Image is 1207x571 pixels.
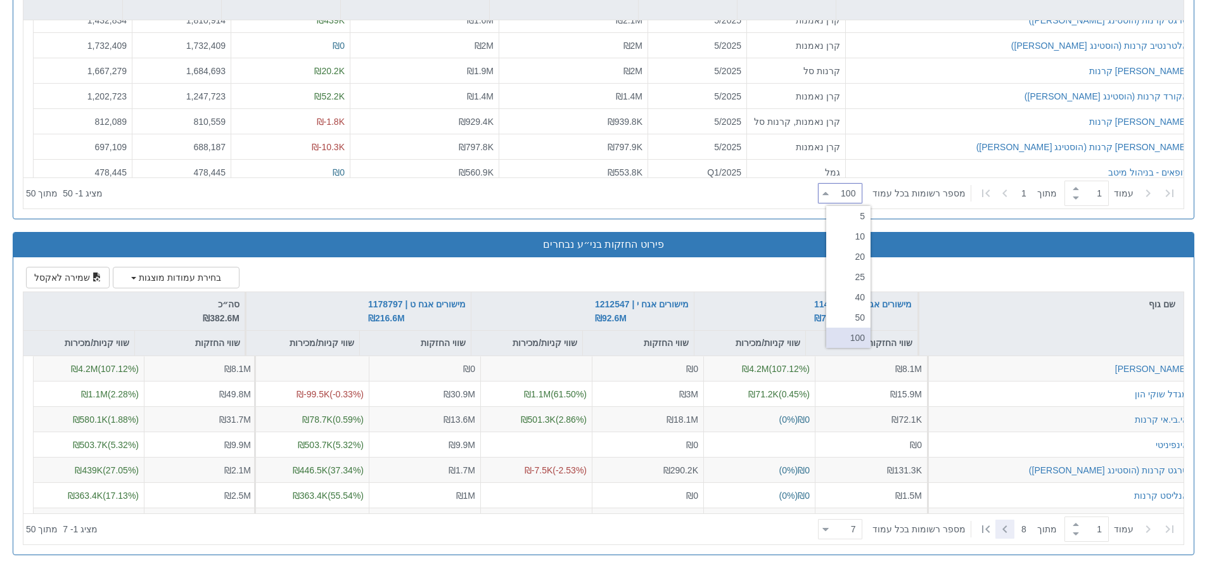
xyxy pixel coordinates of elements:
[616,91,642,101] span: ₪1.4M
[23,239,1184,250] h3: פירוט החזקות בני״ע נבחרים
[224,364,251,374] span: ₪8.1M
[1115,362,1188,375] div: [PERSON_NAME]
[813,515,1181,543] div: ‏ מתוך
[297,388,329,399] span: ₪-99.5K
[467,65,494,75] span: ₪1.9M
[1021,187,1037,200] span: 1
[814,297,912,326] button: מישורים אגח ח | 1143163 ₪73.4M
[1011,39,1188,51] button: אלטרנטיב קרנות (הוסטינג [PERSON_NAME])
[39,140,127,153] div: 697,109
[459,141,494,151] span: ₪797.8K
[521,414,556,424] span: ₪501.3K
[467,91,494,101] span: ₪1.4M
[595,297,689,326] div: מישורים אגח י | 1212547
[826,287,871,307] div: 40
[872,523,966,536] span: ‏מספר רשומות בכל עמוד
[368,313,405,323] span: ₪216.6M
[312,141,345,151] span: ₪-10.3K
[81,388,108,399] span: ₪1.1M
[71,364,98,374] span: ₪4.2M
[653,115,741,127] div: 5/2025
[137,13,226,26] div: 1,810,914
[1156,438,1188,451] div: אינפיניטי
[653,64,741,77] div: 5/2025
[68,490,139,500] span: ( 17.13 %)
[293,465,328,475] span: ₪446.5K
[623,65,642,75] span: ₪2M
[26,515,98,543] div: ‏מציג 1 - 7 ‏ מתוך 50
[333,40,345,50] span: ₪0
[137,39,226,51] div: 1,732,409
[890,388,922,399] span: ₪15.9M
[1134,489,1188,501] button: אנליסט קרנות
[976,140,1188,153] div: [PERSON_NAME] קרנות (הוסטינג [PERSON_NAME])
[302,414,333,424] span: ₪78.7K
[798,414,810,424] span: ₪0
[798,490,810,500] span: ₪0
[68,490,103,500] span: ₪363.4K
[219,414,251,424] span: ₪31.7M
[752,115,840,127] div: קרן נאמנות, קרנות סל
[616,15,642,25] span: ₪2.1M
[449,439,475,449] span: ₪9.9M
[653,89,741,102] div: 5/2025
[261,387,364,400] span: ( -0.33 %)
[73,439,139,449] span: ( 5.32 %)
[73,414,139,424] span: ( 1.88 %)
[826,267,871,287] div: 25
[752,64,840,77] div: קרנות סל
[298,439,364,449] span: ( 5.32 %)
[1114,523,1134,536] span: ‏עמוד
[224,490,251,500] span: ₪2.5M
[524,388,587,399] span: ( 61.50 %)
[887,465,922,475] span: ₪131.3K
[686,490,698,500] span: ₪0
[679,388,698,399] span: ₪3M
[1025,89,1188,102] button: אקורד קרנות (הוסטינג [PERSON_NAME])
[752,140,840,153] div: קרן נאמנות
[1108,165,1188,178] div: רופאים - בניהול מיטב
[653,165,741,178] div: Q1/2025
[137,89,226,102] div: 1,247,723
[826,307,871,328] div: 50
[39,165,127,178] div: 478,445
[314,91,345,101] span: ₪52.2K
[779,490,810,500] span: ( 0 %)
[919,292,1184,316] div: שם גוף
[742,364,769,374] span: ₪4.2M
[779,465,810,475] span: ( 0 %)
[471,331,582,355] div: שווי קניות/מכירות
[752,165,840,178] div: גמל
[752,89,840,102] div: קרן נאמנות
[449,465,475,475] span: ₪1.7M
[524,388,551,399] span: ₪1.1M
[224,439,251,449] span: ₪9.9M
[81,388,139,399] span: ( 2.28 %)
[26,267,110,288] button: שמירה לאקסל
[26,179,103,207] div: ‏מציג 1 - 50 ‏ מתוך 50
[872,187,966,200] span: ‏מספר רשומות בכל עמוד
[608,116,642,126] span: ₪939.8K
[814,313,846,323] span: ₪73.4M
[891,414,922,424] span: ₪72.1K
[748,388,810,399] span: ( 0.45 %)
[444,388,475,399] span: ₪30.9M
[39,64,127,77] div: 1,667,279
[293,490,328,500] span: ₪363.4K
[459,116,494,126] span: ₪929.4K
[623,40,642,50] span: ₪2M
[521,414,587,424] span: ( 2.86 %)
[298,439,333,449] span: ₪503.7K
[467,15,494,25] span: ₪1.6M
[663,465,698,475] span: ₪290.2K
[826,328,871,348] div: 100
[224,465,251,475] span: ₪2.1M
[525,465,552,475] span: ₪-7.5K
[137,115,226,127] div: 810,559
[1029,463,1188,476] button: טרגט קרנות (הוסטינג [PERSON_NAME])
[1089,64,1188,77] button: [PERSON_NAME] קרנות
[1089,115,1188,127] button: [PERSON_NAME] קרנות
